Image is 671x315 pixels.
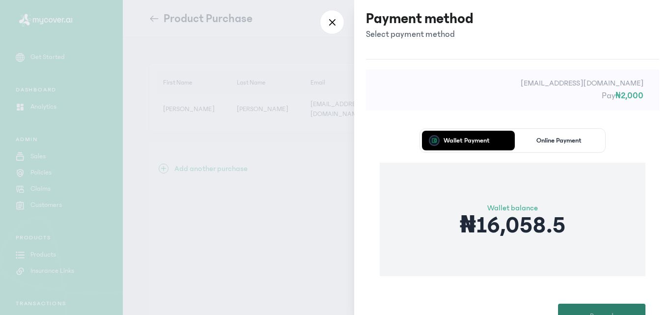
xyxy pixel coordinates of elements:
[615,91,643,101] span: ₦2,000
[382,89,643,103] p: Pay
[382,77,643,89] p: [EMAIL_ADDRESS][DOMAIN_NAME]
[515,131,604,150] button: Online Payment
[366,28,474,41] p: Select payment method
[536,137,582,144] p: Online Payment
[460,214,565,237] p: ₦16,058.5
[366,10,474,28] h3: Payment method
[422,131,511,150] button: Wallet Payment
[460,202,565,214] p: Wallet balance
[444,137,490,144] p: Wallet Payment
